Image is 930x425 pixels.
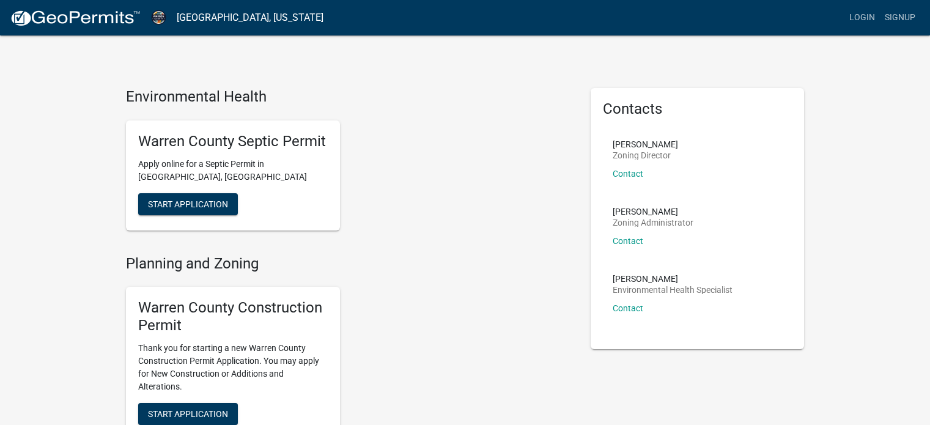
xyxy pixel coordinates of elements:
[613,303,643,313] a: Contact
[138,133,328,150] h5: Warren County Septic Permit
[138,403,238,425] button: Start Application
[613,207,693,216] p: [PERSON_NAME]
[138,299,328,334] h5: Warren County Construction Permit
[150,9,167,26] img: Warren County, Iowa
[613,169,643,179] a: Contact
[126,88,572,106] h4: Environmental Health
[613,218,693,227] p: Zoning Administrator
[148,199,228,209] span: Start Application
[148,408,228,418] span: Start Application
[613,151,678,160] p: Zoning Director
[613,275,733,283] p: [PERSON_NAME]
[613,286,733,294] p: Environmental Health Specialist
[126,255,572,273] h4: Planning and Zoning
[138,193,238,215] button: Start Application
[177,7,323,28] a: [GEOGRAPHIC_DATA], [US_STATE]
[603,100,792,118] h5: Contacts
[844,6,880,29] a: Login
[880,6,920,29] a: Signup
[613,236,643,246] a: Contact
[138,342,328,393] p: Thank you for starting a new Warren County Construction Permit Application. You may apply for New...
[138,158,328,183] p: Apply online for a Septic Permit in [GEOGRAPHIC_DATA], [GEOGRAPHIC_DATA]
[613,140,678,149] p: [PERSON_NAME]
